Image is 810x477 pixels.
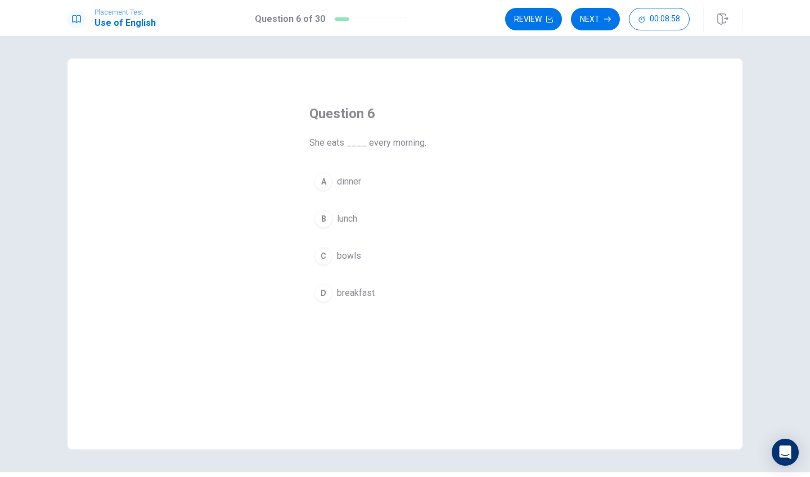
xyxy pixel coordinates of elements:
button: Next [571,8,620,30]
span: She eats ____ every morning. [309,136,501,150]
span: lunch [337,212,357,226]
h1: Question 6 of 30 [255,12,325,26]
button: Cbowls [309,242,501,270]
h1: Use of English [94,16,156,30]
span: dinner [337,175,361,188]
button: Dbreakfast [309,279,501,307]
span: Placement Test [94,8,156,16]
span: bowls [337,249,361,263]
div: B [314,210,332,228]
button: Adinner [309,168,501,196]
button: Review [505,8,562,30]
button: Blunch [309,205,501,233]
div: A [314,173,332,191]
button: 00:08:58 [629,8,690,30]
div: D [314,284,332,302]
div: C [314,247,332,265]
span: 00:08:58 [650,15,680,24]
div: Open Intercom Messenger [772,439,799,466]
span: breakfast [337,286,375,300]
h4: Question 6 [309,105,501,123]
